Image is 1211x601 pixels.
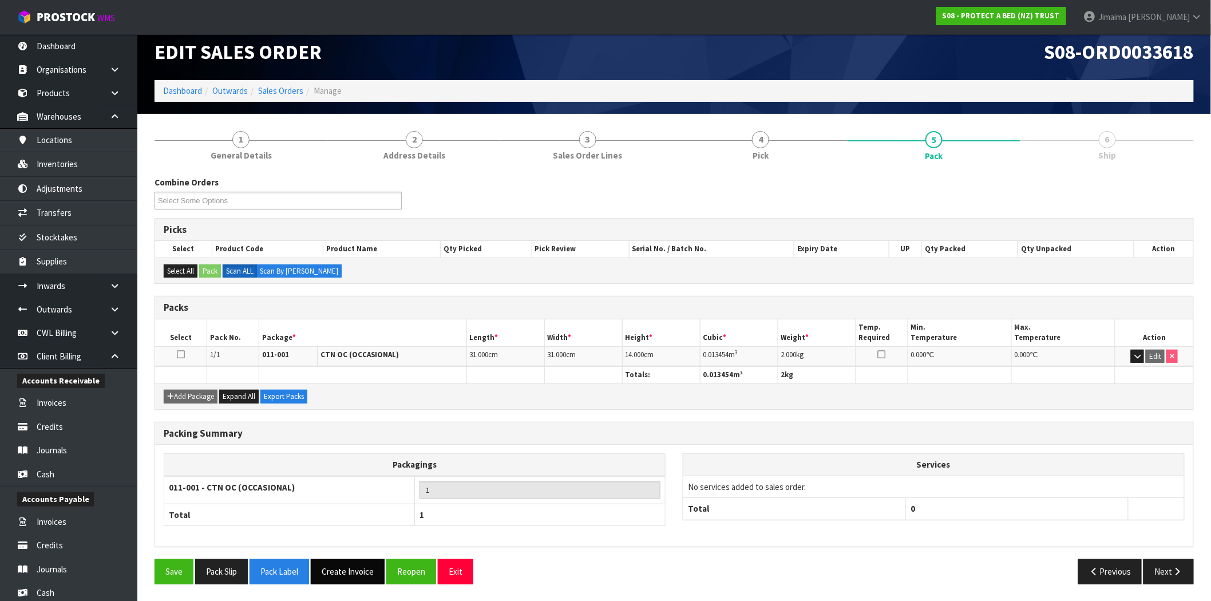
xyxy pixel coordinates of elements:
strong: CTN OC (OCCASIONAL) [320,350,399,359]
span: Accounts Payable [17,492,94,507]
span: 2.000 [781,350,797,359]
span: Pack [925,150,943,162]
th: Product Code [212,241,323,257]
th: Totals: [622,367,700,383]
span: 6 [1099,131,1116,148]
span: 14.000 [626,350,644,359]
button: Next [1143,559,1194,584]
td: m [700,346,778,366]
span: ProStock [37,10,95,25]
span: 0.000 [1015,350,1030,359]
a: Dashboard [163,85,202,96]
th: Qty Picked [441,241,532,257]
th: Min. Temperature [908,319,1011,346]
button: Reopen [386,559,436,584]
th: Length [466,319,544,346]
span: Manage [314,85,342,96]
td: kg [778,346,856,366]
span: Sales Order Lines [553,149,622,161]
button: Select All [164,264,197,278]
span: Address Details [383,149,445,161]
th: Total [164,504,415,525]
span: 0.013454 [703,350,729,359]
th: Services [683,454,1184,476]
h3: Picks [164,224,1185,235]
td: ℃ [1011,346,1115,366]
strong: 011-001 - CTN OC (OCCASIONAL) [169,482,295,493]
td: ℃ [908,346,1011,366]
span: Pack [155,168,1194,592]
td: cm [466,346,544,366]
th: Select [155,319,207,346]
td: cm [544,346,622,366]
th: Qty Packed [922,241,1018,257]
button: Add Package [164,390,217,404]
th: Pick Review [532,241,629,257]
span: 1/1 [210,350,220,359]
span: 2 [781,370,785,379]
a: Outwards [212,85,248,96]
th: Total [683,498,906,520]
small: WMS [97,13,115,23]
button: Edit [1146,350,1165,363]
span: Edit Sales Order [155,39,322,64]
span: Ship [1098,149,1116,161]
th: Expiry Date [794,241,889,257]
label: Combine Orders [155,176,219,188]
th: Cubic [700,319,778,346]
th: Serial No. / Batch No. [629,241,794,257]
th: kg [778,367,856,383]
button: Pack Label [250,559,309,584]
span: S08-ORD0033618 [1044,39,1194,64]
span: [PERSON_NAME] [1128,11,1190,22]
th: Width [544,319,622,346]
button: Previous [1078,559,1142,584]
span: Jimaima [1098,11,1126,22]
span: 0 [911,503,915,514]
h3: Packing Summary [164,428,1185,439]
span: 2 [406,131,423,148]
td: No services added to sales order. [683,476,1184,497]
th: Packagings [164,454,666,476]
th: Package [259,319,466,346]
img: cube-alt.png [17,10,31,24]
th: Product Name [323,241,441,257]
a: Sales Orders [258,85,303,96]
h3: Packs [164,302,1185,313]
span: Pick [753,149,769,161]
th: Action [1134,241,1193,257]
button: Export Packs [260,390,307,404]
th: Temp. Required [856,319,908,346]
a: S08 - PROTECT A BED (NZ) TRUST [936,7,1066,25]
span: 31.000 [548,350,567,359]
button: Save [155,559,193,584]
label: Scan By [PERSON_NAME] [256,264,342,278]
sup: 3 [735,349,738,356]
span: General Details [211,149,272,161]
span: 3 [579,131,596,148]
span: 0.013454 [703,370,734,379]
th: Weight [778,319,856,346]
th: Max. Temperature [1011,319,1115,346]
button: Pack Slip [195,559,248,584]
th: Pack No. [207,319,259,346]
span: 31.000 [470,350,489,359]
span: 0.000 [911,350,927,359]
strong: S08 - PROTECT A BED (NZ) TRUST [943,11,1060,21]
button: Create Invoice [311,559,385,584]
label: Scan ALL [223,264,257,278]
span: Expand All [223,392,255,401]
span: Accounts Receivable [17,374,105,388]
span: 5 [925,131,943,148]
span: 1 [420,509,424,520]
button: Exit [438,559,473,584]
th: Qty Unpacked [1018,241,1134,257]
th: Select [155,241,212,257]
span: 4 [752,131,769,148]
button: Expand All [219,390,259,404]
td: cm [622,346,700,366]
span: 1 [232,131,250,148]
button: Pack [199,264,221,278]
th: Action [1115,319,1193,346]
th: UP [889,241,922,257]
